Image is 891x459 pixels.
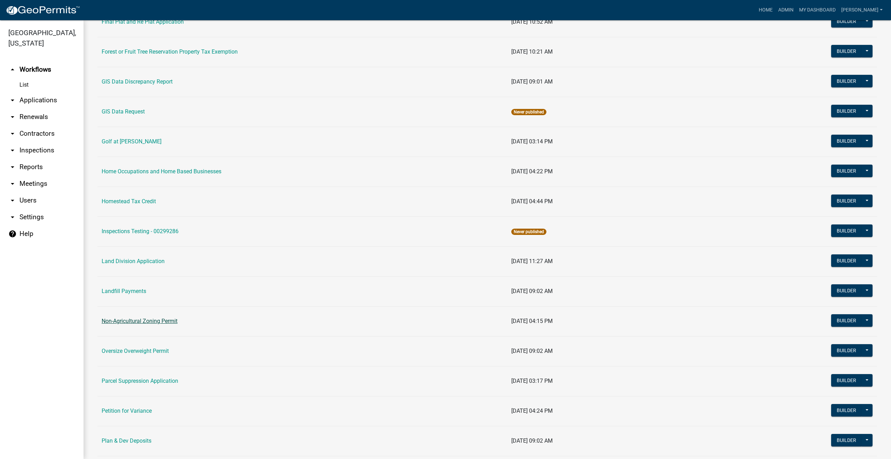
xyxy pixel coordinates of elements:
a: Inspections Testing - 00299286 [102,228,179,235]
span: [DATE] 09:02 AM [511,437,553,444]
a: Parcel Suppression Application [102,378,178,384]
i: arrow_drop_down [8,146,17,155]
button: Builder [831,195,862,207]
button: Builder [831,284,862,297]
i: arrow_drop_down [8,163,17,171]
a: Homestead Tax Credit [102,198,156,205]
button: Builder [831,374,862,387]
i: help [8,230,17,238]
button: Builder [831,135,862,147]
a: Forest or Fruit Tree Reservation Property Tax Exemption [102,48,238,55]
button: Builder [831,15,862,27]
button: Builder [831,314,862,327]
a: Petition for Variance [102,407,152,414]
button: Builder [831,75,862,87]
a: My Dashboard [796,3,838,17]
a: Non-Agricultural Zoning Permit [102,318,178,324]
span: [DATE] 09:01 AM [511,78,553,85]
i: arrow_drop_up [8,65,17,74]
i: arrow_drop_down [8,129,17,138]
i: arrow_drop_down [8,180,17,188]
button: Builder [831,165,862,177]
button: Builder [831,254,862,267]
i: arrow_drop_down [8,96,17,104]
span: [DATE] 03:17 PM [511,378,553,384]
a: Golf at [PERSON_NAME] [102,138,161,145]
a: Plan & Dev Deposits [102,437,151,444]
span: [DATE] 04:24 PM [511,407,553,414]
span: [DATE] 03:14 PM [511,138,553,145]
a: Landfill Payments [102,288,146,294]
span: [DATE] 10:21 AM [511,48,553,55]
a: Land Division Application [102,258,165,264]
span: [DATE] 09:02 AM [511,288,553,294]
a: GIS Data Request [102,108,145,115]
button: Builder [831,434,862,446]
a: [PERSON_NAME] [838,3,885,17]
button: Builder [831,404,862,417]
a: Admin [775,3,796,17]
i: arrow_drop_down [8,213,17,221]
button: Builder [831,224,862,237]
button: Builder [831,105,862,117]
button: Builder [831,344,862,357]
a: Final Plat and Re Plat Application [102,18,184,25]
span: [DATE] 10:52 AM [511,18,553,25]
a: Home Occupations and Home Based Businesses [102,168,221,175]
i: arrow_drop_down [8,196,17,205]
span: [DATE] 04:15 PM [511,318,553,324]
a: GIS Data Discrepancy Report [102,78,173,85]
button: Builder [831,45,862,57]
i: arrow_drop_down [8,113,17,121]
span: [DATE] 04:44 PM [511,198,553,205]
span: [DATE] 11:27 AM [511,258,553,264]
span: Never published [511,109,546,115]
a: Oversize Overweight Permit [102,348,169,354]
span: [DATE] 04:22 PM [511,168,553,175]
span: Never published [511,229,546,235]
a: Home [756,3,775,17]
span: [DATE] 09:02 AM [511,348,553,354]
